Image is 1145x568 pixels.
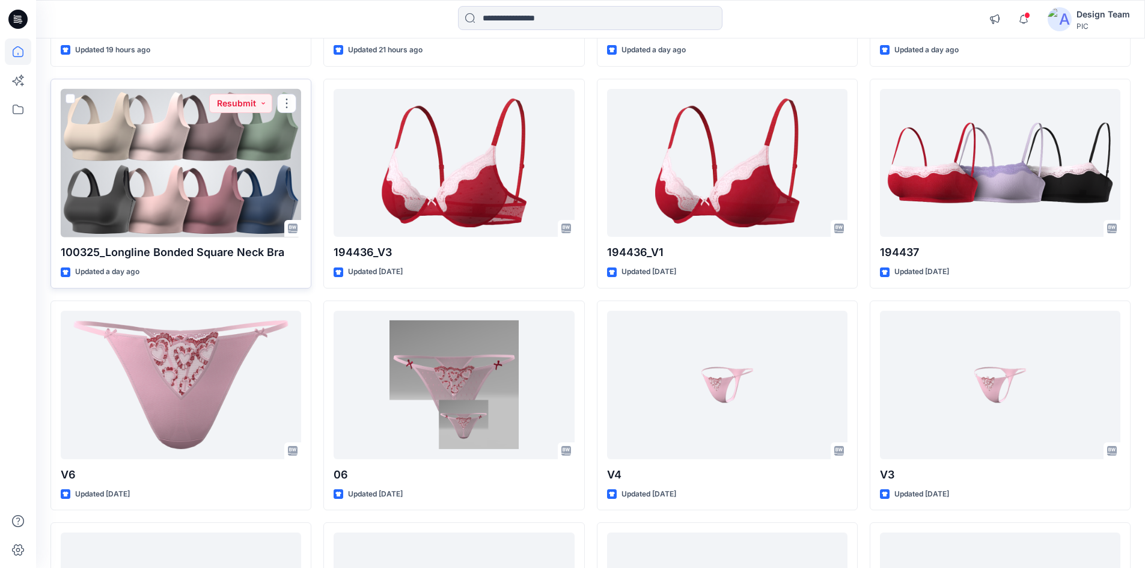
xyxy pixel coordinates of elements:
div: PIC [1076,22,1130,31]
p: V4 [607,466,847,483]
a: 100325_Longline Bonded Square Neck Bra [61,89,301,237]
p: Updated [DATE] [621,488,676,501]
p: Updated [DATE] [348,488,403,501]
p: 194436_V1 [607,244,847,261]
p: Updated a day ago [894,44,959,56]
p: Updated [DATE] [894,488,949,501]
p: Updated [DATE] [75,488,130,501]
a: 194437 [880,89,1120,237]
a: 194436_V1 [607,89,847,237]
p: 194436_V3 [334,244,574,261]
p: Updated [DATE] [348,266,403,278]
p: Updated [DATE] [621,266,676,278]
a: V6 [61,311,301,459]
a: 194436_V3 [334,89,574,237]
p: 194437 [880,244,1120,261]
img: avatar [1048,7,1072,31]
a: V4 [607,311,847,459]
p: Updated a day ago [75,266,139,278]
p: 06 [334,466,574,483]
p: Updated [DATE] [894,266,949,278]
p: V6 [61,466,301,483]
div: Design Team [1076,7,1130,22]
p: Updated 19 hours ago [75,44,150,56]
p: Updated a day ago [621,44,686,56]
p: Updated 21 hours ago [348,44,423,56]
p: V3 [880,466,1120,483]
a: 06 [334,311,574,459]
a: V3 [880,311,1120,459]
p: 100325_Longline Bonded Square Neck Bra [61,244,301,261]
